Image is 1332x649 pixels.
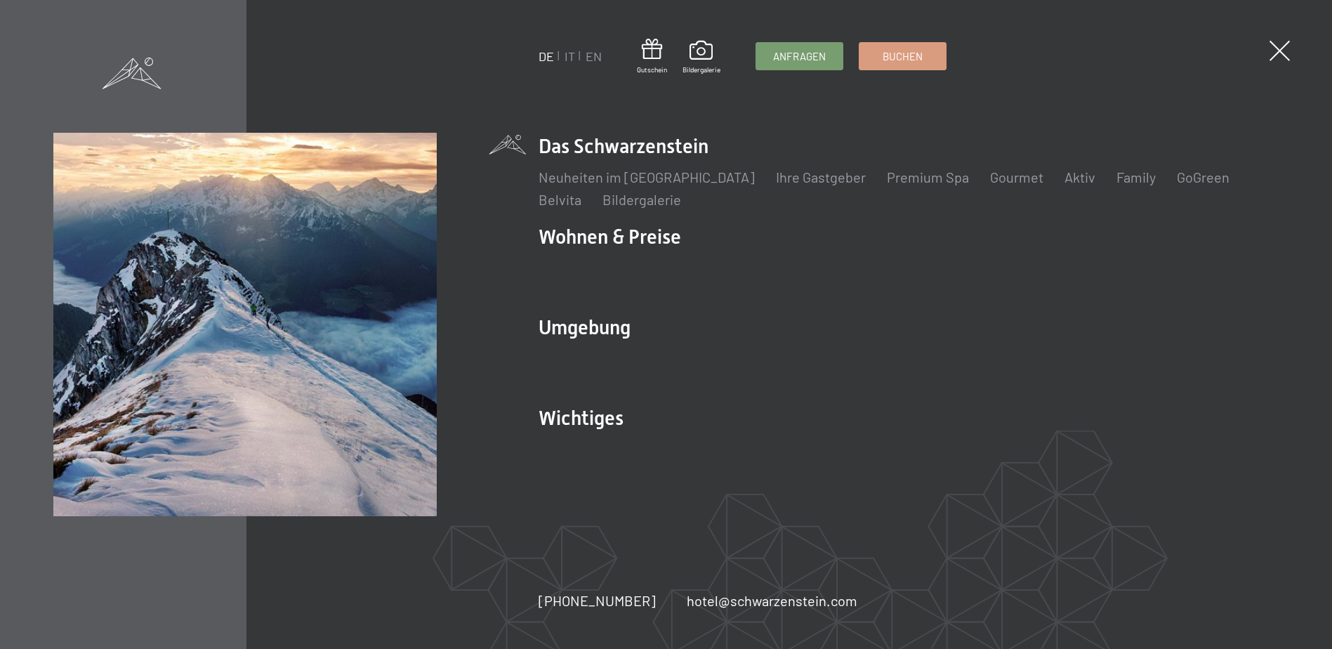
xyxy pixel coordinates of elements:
[859,43,946,70] a: Buchen
[773,49,826,64] span: Anfragen
[776,169,866,185] a: Ihre Gastgeber
[637,39,667,74] a: Gutschein
[637,65,667,74] span: Gutschein
[683,41,720,74] a: Bildergalerie
[539,48,554,64] a: DE
[586,48,602,64] a: EN
[1177,169,1229,185] a: GoGreen
[1116,169,1156,185] a: Family
[756,43,843,70] a: Anfragen
[539,591,656,610] a: [PHONE_NUMBER]
[883,49,923,64] span: Buchen
[1064,169,1095,185] a: Aktiv
[602,191,681,208] a: Bildergalerie
[887,169,969,185] a: Premium Spa
[565,48,575,64] a: IT
[683,65,720,74] span: Bildergalerie
[539,191,581,208] a: Belvita
[687,591,857,610] a: hotel@schwarzenstein.com
[539,592,656,609] span: [PHONE_NUMBER]
[539,169,755,185] a: Neuheiten im [GEOGRAPHIC_DATA]
[990,169,1043,185] a: Gourmet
